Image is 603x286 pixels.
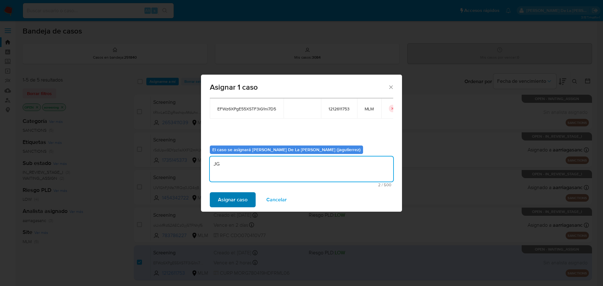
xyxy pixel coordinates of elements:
[217,106,276,112] span: EFWz6XPgE55XSTF3iG1ni7D5
[210,192,256,207] button: Asignar caso
[258,192,295,207] button: Cancelar
[329,106,350,112] span: 1212611753
[212,183,391,187] span: Máximo 500 caracteres
[365,106,374,112] span: MLM
[210,83,388,91] span: Asignar 1 caso
[389,105,396,112] button: icon-button
[388,84,394,90] button: Cerrar ventana
[212,146,361,153] b: El caso se asignará [PERSON_NAME] De La [PERSON_NAME] (jagutierrez)
[210,156,393,182] textarea: JG
[201,75,402,212] div: assign-modal
[218,193,247,207] span: Asignar caso
[266,193,287,207] span: Cancelar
